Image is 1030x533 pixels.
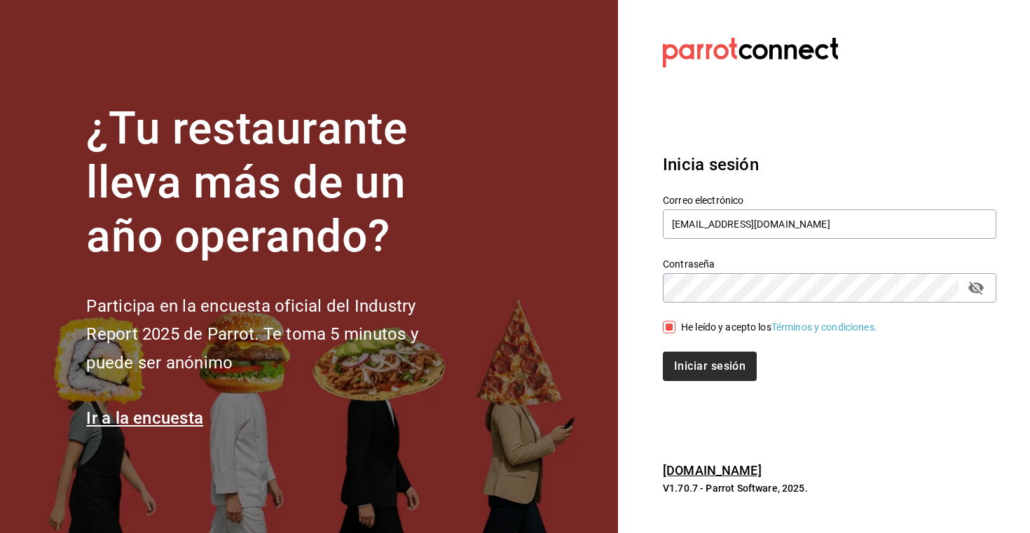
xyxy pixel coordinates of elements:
[86,408,203,428] a: Ir a la encuesta
[771,321,877,333] a: Términos y condiciones.
[86,292,465,378] h2: Participa en la encuesta oficial del Industry Report 2025 de Parrot. Te toma 5 minutos y puede se...
[663,259,996,269] label: Contraseña
[663,481,996,495] p: V1.70.7 - Parrot Software, 2025.
[663,195,996,205] label: Correo electrónico
[681,320,877,335] div: He leído y acepto los
[663,463,762,478] a: [DOMAIN_NAME]
[964,276,988,300] button: passwordField
[86,102,465,263] h1: ¿Tu restaurante lleva más de un año operando?
[663,352,757,381] button: Iniciar sesión
[663,209,996,239] input: Ingresa tu correo electrónico
[663,152,996,177] h3: Inicia sesión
